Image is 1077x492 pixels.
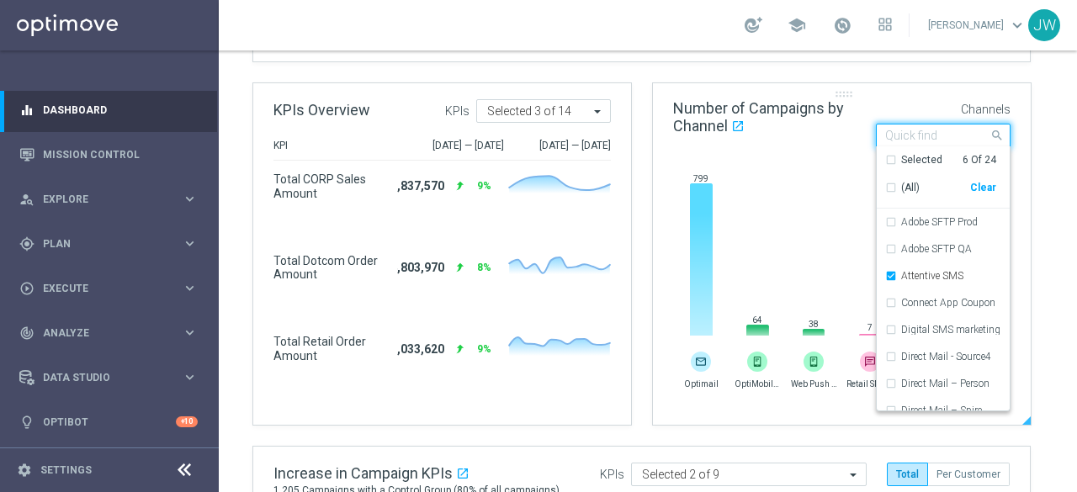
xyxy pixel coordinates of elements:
[43,399,176,444] a: Optibot
[1028,9,1060,41] div: JW
[43,132,198,177] a: Mission Control
[901,181,920,195] span: (All)
[788,16,806,34] span: school
[901,244,972,254] label: Adobe SFTP QA
[885,343,991,370] div: Direct Mail - Source4
[19,326,199,340] button: track_changes Analyze keyboard_arrow_right
[182,325,198,341] i: keyboard_arrow_right
[19,399,198,444] div: Optibot
[43,283,182,294] span: Execute
[19,236,34,251] i: gps_fixed
[1008,16,1027,34] span: keyboard_arrow_down
[901,378,989,389] label: Direct Mail – Person
[43,194,182,204] span: Explore
[182,191,198,207] i: keyboard_arrow_right
[19,192,34,207] i: person_search
[43,87,198,132] a: Dashboard
[19,237,199,251] button: gps_fixed Plan keyboard_arrow_right
[19,103,34,118] i: equalizer
[19,371,199,384] button: Data Studio keyboard_arrow_right
[19,370,182,385] div: Data Studio
[19,87,198,132] div: Dashboard
[43,239,182,249] span: Plan
[901,325,1000,335] label: Digital SMS marketing
[885,316,1000,343] div: Digital SMS marketing
[19,236,182,251] div: Plan
[885,262,963,289] div: Attentive SMS
[182,369,198,385] i: keyboard_arrow_right
[19,103,199,117] button: equalizer Dashboard
[901,352,991,362] label: Direct Mail - Source4
[19,325,182,341] div: Analyze
[19,415,199,429] button: lightbulb Optibot +10
[926,13,1028,38] a: [PERSON_NAME]keyboard_arrow_down
[182,280,198,296] i: keyboard_arrow_right
[963,153,996,167] div: 6 Of 24
[901,217,978,227] label: Adobe SFTP Prod
[19,193,199,206] button: person_search Explore keyboard_arrow_right
[885,397,982,424] div: Direct Mail – Spire
[901,298,995,308] label: Connect App Coupon
[901,271,963,281] label: Attentive SMS
[19,282,199,295] button: play_circle_outline Execute keyboard_arrow_right
[901,405,982,415] label: Direct Mail – Spire
[176,416,198,427] div: +10
[885,370,989,397] div: Direct Mail – Person
[901,153,942,167] div: Selected
[885,209,978,235] div: Adobe SFTP Prod
[17,463,32,478] i: settings
[876,146,1011,412] ng-dropdown-panel: Options list
[19,192,182,207] div: Explore
[885,289,995,316] div: Connect App Coupon
[43,328,182,338] span: Analyze
[885,235,972,262] div: Adobe SFTP QA
[43,373,182,383] span: Data Studio
[19,325,34,341] i: track_changes
[19,148,199,161] button: Mission Control
[40,465,92,475] a: Settings
[19,281,34,296] i: play_circle_outline
[19,415,34,430] i: lightbulb
[19,132,198,177] div: Mission Control
[19,281,182,296] div: Execute
[182,235,198,251] i: keyboard_arrow_right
